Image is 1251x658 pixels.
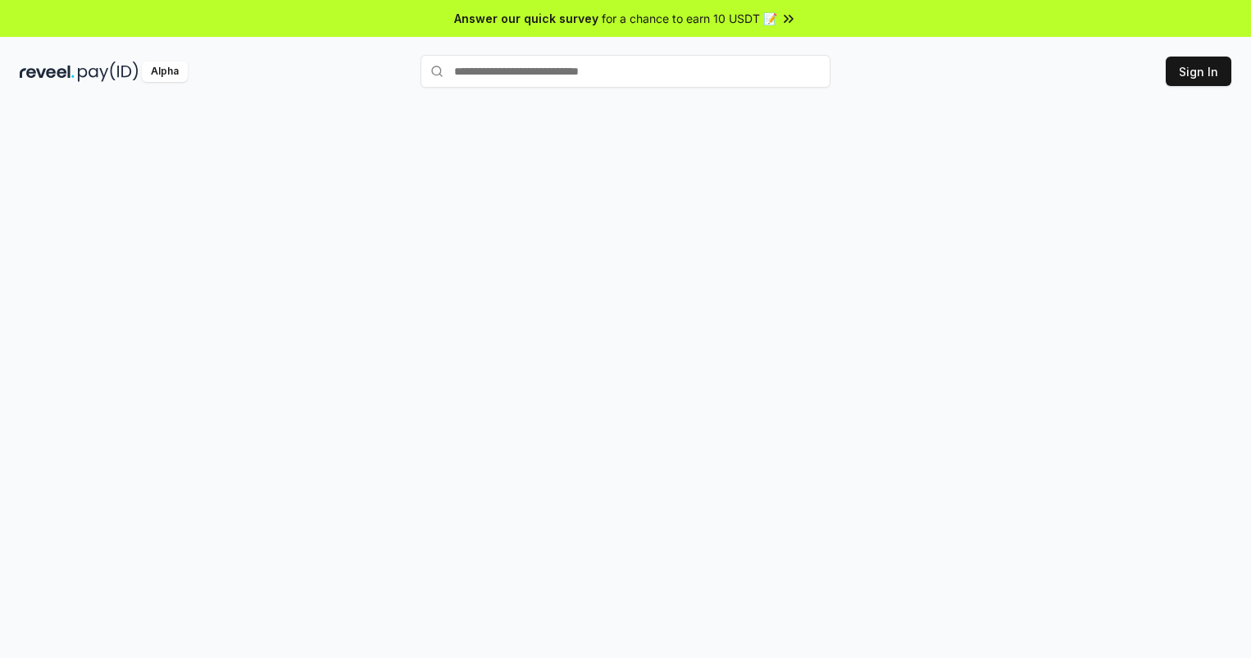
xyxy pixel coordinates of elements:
span: Answer our quick survey [454,10,598,27]
div: Alpha [142,61,188,82]
span: for a chance to earn 10 USDT 📝 [602,10,777,27]
button: Sign In [1166,57,1231,86]
img: reveel_dark [20,61,75,82]
img: pay_id [78,61,139,82]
